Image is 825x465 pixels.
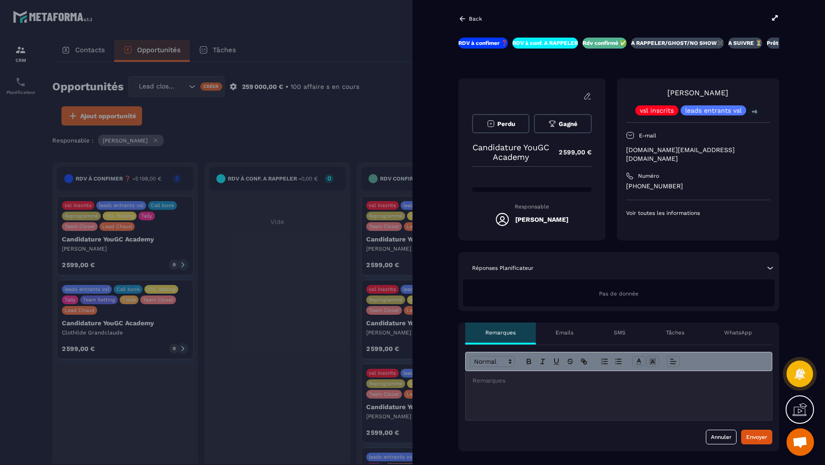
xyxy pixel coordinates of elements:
[667,88,728,97] a: [PERSON_NAME]
[626,146,770,163] p: [DOMAIN_NAME][EMAIL_ADDRESS][DOMAIN_NAME]
[724,329,752,336] p: WhatsApp
[626,209,770,217] p: Voir toutes les informations
[472,114,529,133] button: Perdu
[614,329,626,336] p: SMS
[515,216,568,223] h5: [PERSON_NAME]
[472,203,592,210] p: Responsable
[639,132,656,139] p: E-mail
[497,120,515,127] span: Perdu
[638,172,659,180] p: Numéro
[559,120,577,127] span: Gagné
[706,430,737,444] button: Annuler
[640,107,674,114] p: vsl inscrits
[786,428,814,456] div: Ouvrir le chat
[741,430,772,444] button: Envoyer
[555,329,573,336] p: Emails
[748,107,760,116] p: +6
[685,107,742,114] p: leads entrants vsl
[550,143,592,161] p: 2 599,00 €
[472,142,550,162] p: Candidature YouGC Academy
[746,432,767,442] div: Envoyer
[599,290,638,297] span: Pas de donnée
[534,114,591,133] button: Gagné
[472,264,533,272] p: Réponses Planificateur
[485,329,516,336] p: Remarques
[626,182,770,191] p: [PHONE_NUMBER]
[666,329,684,336] p: Tâches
